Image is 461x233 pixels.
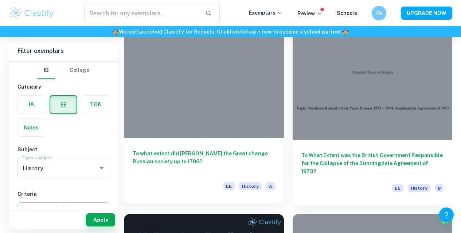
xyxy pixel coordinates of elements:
span: EE [392,184,403,192]
h6: Subject [17,145,109,154]
img: Clastify logo [9,6,55,20]
a: To What Extent was the British Government Responsible for the Collapse of the Sunningdale Agreeme... [293,20,453,205]
input: Search for any exemplars... [84,3,199,23]
h6: To what extent did [PERSON_NAME] the Great change Russian society up to 1796? [133,149,275,174]
h6: Category [17,83,109,91]
span: History [408,184,430,192]
button: TOK [82,96,109,113]
span: 🏫 [113,29,119,35]
h6: We just launched Clastify for Schools. Click to learn how to become a school partner. [1,28,460,36]
h6: Filter exemplars [9,41,118,61]
button: Select [17,202,109,215]
button: Help and Feedback [439,207,454,222]
span: EE [223,182,235,190]
h6: To What Extent was the British Government Responsible for the Collapse of the Sunningdale Agreeme... [301,151,444,175]
span: History [239,182,262,190]
button: FA [372,6,386,20]
p: Exemplars [249,9,283,17]
a: To what extent did [PERSON_NAME] the Great change Russian society up to 1796?EEHistoryA [124,20,284,205]
a: here [230,29,241,35]
button: IB [38,62,55,79]
div: Filter type choice [38,62,89,79]
button: IA [18,96,45,113]
label: Type a subject [23,155,53,161]
button: EE [50,96,77,113]
span: 🏫 [342,29,348,35]
a: Schools [337,10,357,16]
span: B [435,184,444,192]
p: Review [297,9,322,18]
button: Notes [18,119,45,136]
button: Apply [86,213,115,226]
span: A [266,182,275,190]
button: Open [97,163,107,173]
h6: FA [375,9,383,17]
button: UPGRADE NOW [401,7,452,20]
h6: Criteria [17,190,109,198]
button: College [70,62,89,79]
